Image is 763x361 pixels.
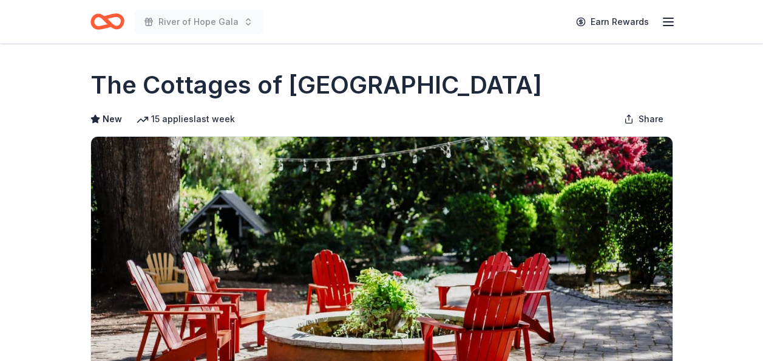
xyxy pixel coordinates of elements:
[614,107,673,131] button: Share
[137,112,235,126] div: 15 applies last week
[103,112,122,126] span: New
[90,7,124,36] a: Home
[569,11,656,33] a: Earn Rewards
[158,15,239,29] span: River of Hope Gala
[134,10,263,34] button: River of Hope Gala
[639,112,663,126] span: Share
[90,68,542,102] h1: The Cottages of [GEOGRAPHIC_DATA]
